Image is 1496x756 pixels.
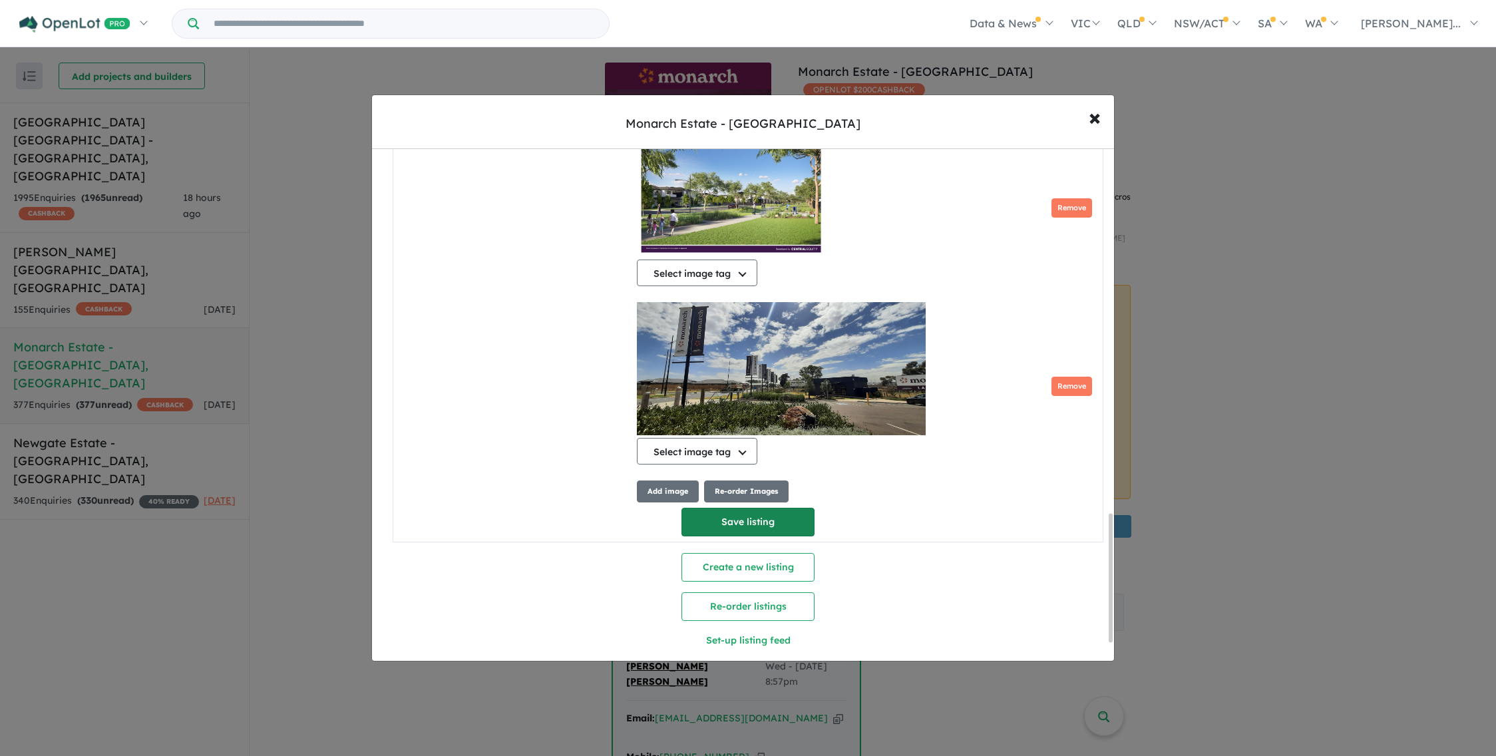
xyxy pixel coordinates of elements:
[681,592,815,621] button: Re-order listings
[1361,17,1461,30] span: [PERSON_NAME]...
[637,302,926,435] img: 9k=
[637,480,699,502] button: Add image
[637,124,825,257] img: Z
[1051,198,1092,218] button: Remove
[626,115,860,132] div: Monarch Estate - [GEOGRAPHIC_DATA]
[637,438,757,465] button: Select image tag
[681,553,815,582] button: Create a new listing
[19,16,130,33] img: Openlot PRO Logo White
[202,9,606,38] input: Try estate name, suburb, builder or developer
[1051,377,1092,396] button: Remove
[1089,102,1101,131] span: ×
[637,260,757,286] button: Select image tag
[681,508,815,536] button: Save listing
[704,480,789,502] button: Re-order Images
[570,626,926,655] button: Set-up listing feed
